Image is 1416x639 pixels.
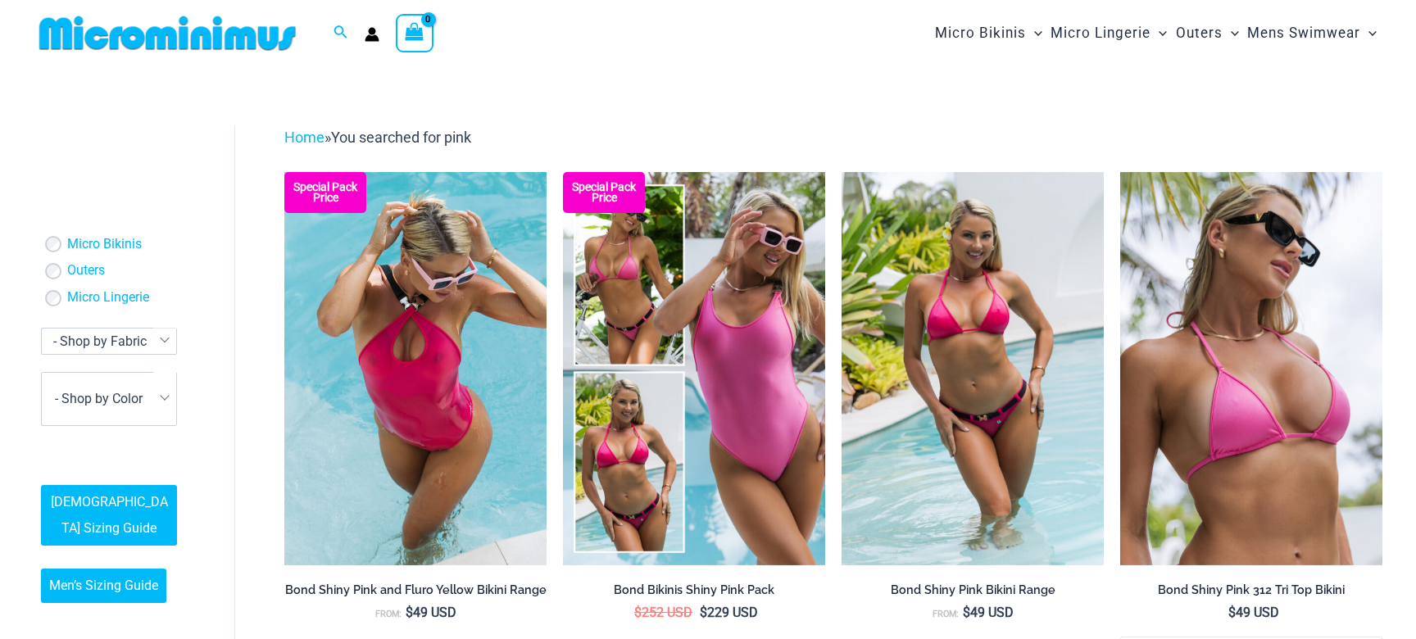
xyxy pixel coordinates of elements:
[53,333,147,349] span: - Shop by Fabric
[396,14,433,52] a: View Shopping Cart, empty
[41,372,177,426] span: - Shop by Color
[284,172,547,565] img: Bond Shiny Pink 8935 One Piece 09v2
[634,605,692,620] bdi: 252 USD
[842,172,1104,565] a: Bond Shiny Pink 312 Top 285 Cheeky 02v2Bond Shiny Pink 312 Top 492 Thong 03Bond Shiny Pink 312 To...
[41,328,177,355] span: - Shop by Fabric
[700,605,707,620] span: $
[55,391,143,406] span: - Shop by Color
[284,172,547,565] a: Bond Shiny Pink 8935 One Piece 09v2 Bond Shiny Pink 8935 One Piece 08Bond Shiny Pink 8935 One Pie...
[406,605,456,620] bdi: 49 USD
[33,15,302,52] img: MM SHOP LOGO FLAT
[334,23,348,43] a: Search icon link
[41,485,177,546] a: [DEMOGRAPHIC_DATA] Sizing Guide
[331,129,471,146] span: You searched for pink
[1120,582,1382,598] h2: Bond Shiny Pink 312 Tri Top Bikini
[42,329,176,354] span: - Shop by Fabric
[1051,12,1150,54] span: Micro Lingerie
[1228,605,1236,620] span: $
[563,172,825,565] a: Bond Bikinis Shiny Pink Pack Bond Shiny Pink 8935 One Piece 08Bond Shiny Pink 8935 One Piece 08
[1046,8,1171,58] a: Micro LingerieMenu ToggleMenu Toggle
[284,582,547,604] a: Bond Shiny Pink and Fluro Yellow Bikini Range
[284,582,547,598] h2: Bond Shiny Pink and Fluro Yellow Bikini Range
[1228,605,1279,620] bdi: 49 USD
[1120,582,1382,604] a: Bond Shiny Pink 312 Tri Top Bikini
[41,569,166,603] a: Men’s Sizing Guide
[963,605,1014,620] bdi: 49 USD
[1360,12,1377,54] span: Menu Toggle
[842,172,1104,565] img: Bond Shiny Pink 312 Top 285 Cheeky 02v2
[365,27,379,42] a: Account icon link
[700,605,758,620] bdi: 229 USD
[931,8,1046,58] a: Micro BikinisMenu ToggleMenu Toggle
[42,373,176,425] span: - Shop by Color
[563,582,825,604] a: Bond Bikinis Shiny Pink Pack
[1176,12,1223,54] span: Outers
[284,129,324,146] a: Home
[963,605,970,620] span: $
[67,289,149,306] a: Micro Lingerie
[1172,8,1243,58] a: OutersMenu ToggleMenu Toggle
[928,6,1383,61] nav: Site Navigation
[1120,172,1382,565] img: Bond Shiny Pink 312 Top 01
[67,262,105,279] a: Outers
[67,236,142,253] a: Micro Bikinis
[1243,8,1381,58] a: Mens SwimwearMenu ToggleMenu Toggle
[933,609,959,619] span: From:
[634,605,642,620] span: $
[375,609,402,619] span: From:
[842,582,1104,598] h2: Bond Shiny Pink Bikini Range
[1247,12,1360,54] span: Mens Swimwear
[563,172,825,565] img: Bond Bikinis Shiny Pink Pack
[935,12,1026,54] span: Micro Bikinis
[1150,12,1167,54] span: Menu Toggle
[406,605,413,620] span: $
[563,182,645,203] b: Special Pack Price
[563,582,825,598] h2: Bond Bikinis Shiny Pink Pack
[284,182,366,203] b: Special Pack Price
[1120,172,1382,565] a: Bond Shiny Pink 312 Top 01Bond Shiny Pink 285 Cheeky 031Bond Shiny Pink 285 Cheeky 031
[284,129,471,146] span: »
[842,582,1104,604] a: Bond Shiny Pink Bikini Range
[1223,12,1239,54] span: Menu Toggle
[1026,12,1042,54] span: Menu Toggle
